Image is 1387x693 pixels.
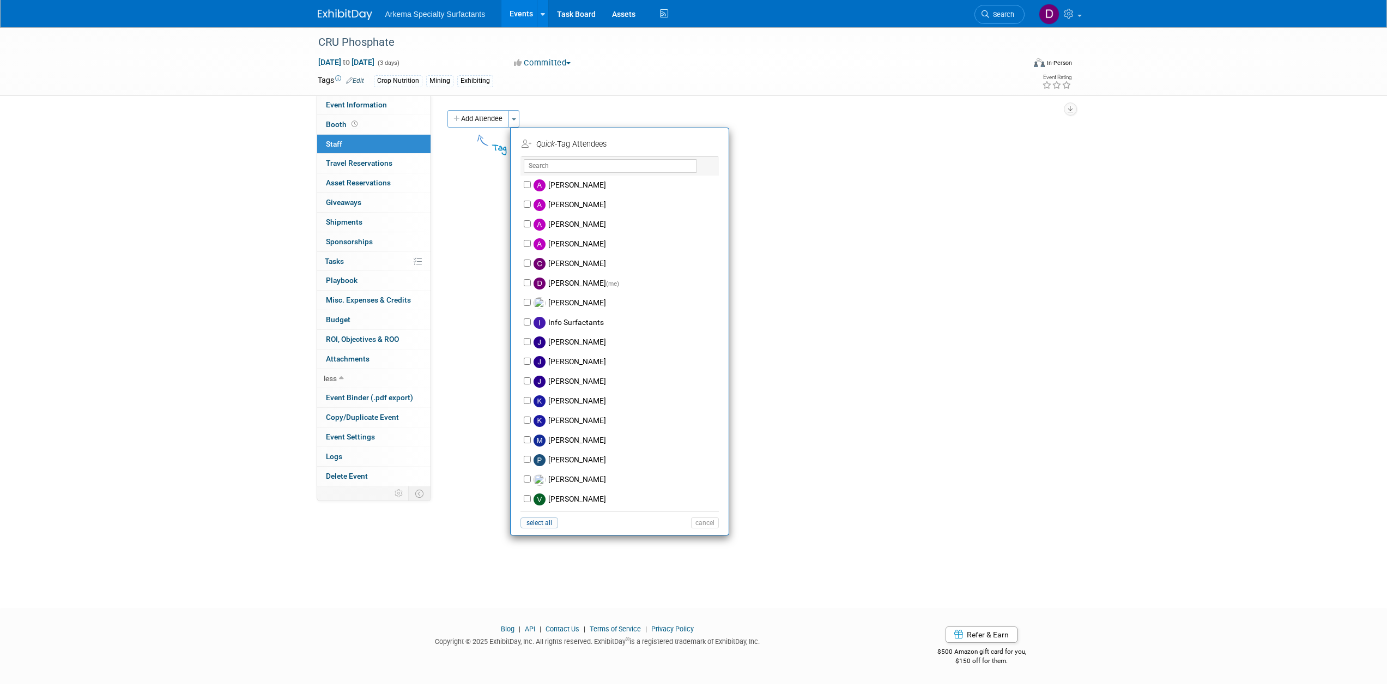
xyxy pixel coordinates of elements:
[531,431,723,450] label: [PERSON_NAME]
[326,198,361,207] span: Giveaways
[317,193,431,212] a: Giveaways
[326,393,413,402] span: Event Binder (.pdf export)
[318,9,372,20] img: ExhibitDay
[326,178,391,187] span: Asset Reservations
[426,75,453,87] div: Mining
[510,57,575,69] button: Committed
[974,5,1025,24] a: Search
[326,354,370,363] span: Attachments
[326,472,368,480] span: Delete Event
[326,335,399,344] span: ROI, Objectives & ROO
[524,159,697,173] input: Search
[531,293,723,313] label: [PERSON_NAME]
[534,238,546,250] img: A.jpg
[317,232,431,251] a: Sponsorships
[531,490,723,509] label: [PERSON_NAME]
[531,333,723,352] label: [PERSON_NAME]
[534,376,546,388] img: J.jpg
[326,413,399,421] span: Copy/Duplicate Event
[531,470,723,490] label: [PERSON_NAME]
[531,450,723,470] label: [PERSON_NAME]
[457,75,493,87] div: Exhibiting
[317,349,431,369] a: Attachments
[326,218,362,226] span: Shipments
[531,195,723,215] label: [PERSON_NAME]
[643,625,650,633] span: |
[318,57,375,67] span: [DATE] [DATE]
[546,625,579,633] a: Contact Us
[534,219,546,231] img: A.jpg
[531,411,723,431] label: [PERSON_NAME]
[534,493,546,505] img: V.jpg
[326,315,350,324] span: Budget
[377,59,399,67] span: (3 days)
[537,625,544,633] span: |
[534,356,546,368] img: J.jpg
[522,136,716,153] td: -Tag Attendees
[520,517,558,528] button: select all
[326,159,392,167] span: Travel Reservations
[1046,59,1072,67] div: In-Person
[691,517,719,528] button: cancel
[536,140,555,149] i: Quick
[531,352,723,372] label: [PERSON_NAME]
[326,100,387,109] span: Event Information
[317,447,431,466] a: Logs
[531,372,723,391] label: [PERSON_NAME]
[326,120,360,129] span: Booth
[531,234,723,254] label: [PERSON_NAME]
[534,179,546,191] img: A.jpg
[894,656,1070,666] div: $150 off for them.
[531,254,723,274] label: [PERSON_NAME]
[447,110,509,128] button: Add Attendee
[317,252,431,271] a: Tasks
[531,176,723,195] label: [PERSON_NAME]
[534,278,546,290] img: D.jpg
[326,432,375,441] span: Event Settings
[325,257,344,266] span: Tasks
[318,634,878,647] div: Copyright © 2025 ExhibitDay, Inc. All rights reserved. ExhibitDay is a registered trademark of Ex...
[314,33,1008,52] div: CRU Phosphate
[534,415,546,427] img: K.jpg
[317,388,431,407] a: Event Binder (.pdf export)
[534,435,546,447] img: M.jpg
[326,452,342,461] span: Logs
[318,75,364,87] td: Tags
[349,120,360,128] span: Booth not reserved yet
[326,296,411,304] span: Misc. Expenses & Credits
[326,140,342,148] span: Staff
[317,330,431,349] a: ROI, Objectives & ROO
[317,369,431,388] a: less
[326,276,358,285] span: Playbook
[1039,4,1059,25] img: Diane Stepanic
[525,625,535,633] a: API
[531,274,723,293] label: [PERSON_NAME]
[534,317,546,329] img: I.jpg
[989,10,1014,19] span: Search
[581,625,588,633] span: |
[317,135,431,154] a: Staff
[324,374,337,383] span: less
[390,486,409,501] td: Personalize Event Tab Strip
[317,213,431,232] a: Shipments
[374,75,422,87] div: Crop Nutrition
[531,313,723,333] label: Info Surfactants
[534,336,546,348] img: J.jpg
[317,154,431,173] a: Travel Reservations
[894,640,1070,665] div: $500 Amazon gift card for you,
[492,141,688,155] div: Tag People
[341,58,352,67] span: to
[317,95,431,115] a: Event Information
[531,391,723,411] label: [PERSON_NAME]
[1042,75,1071,80] div: Event Rating
[317,310,431,329] a: Budget
[385,10,486,19] span: Arkema Specialty Surfactants
[317,291,431,310] a: Misc. Expenses & Credits
[317,271,431,290] a: Playbook
[534,258,546,270] img: C.jpg
[1034,58,1045,67] img: Format-Inperson.png
[626,636,629,642] sup: ®
[960,57,1073,73] div: Event Format
[317,467,431,486] a: Delete Event
[651,625,694,633] a: Privacy Policy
